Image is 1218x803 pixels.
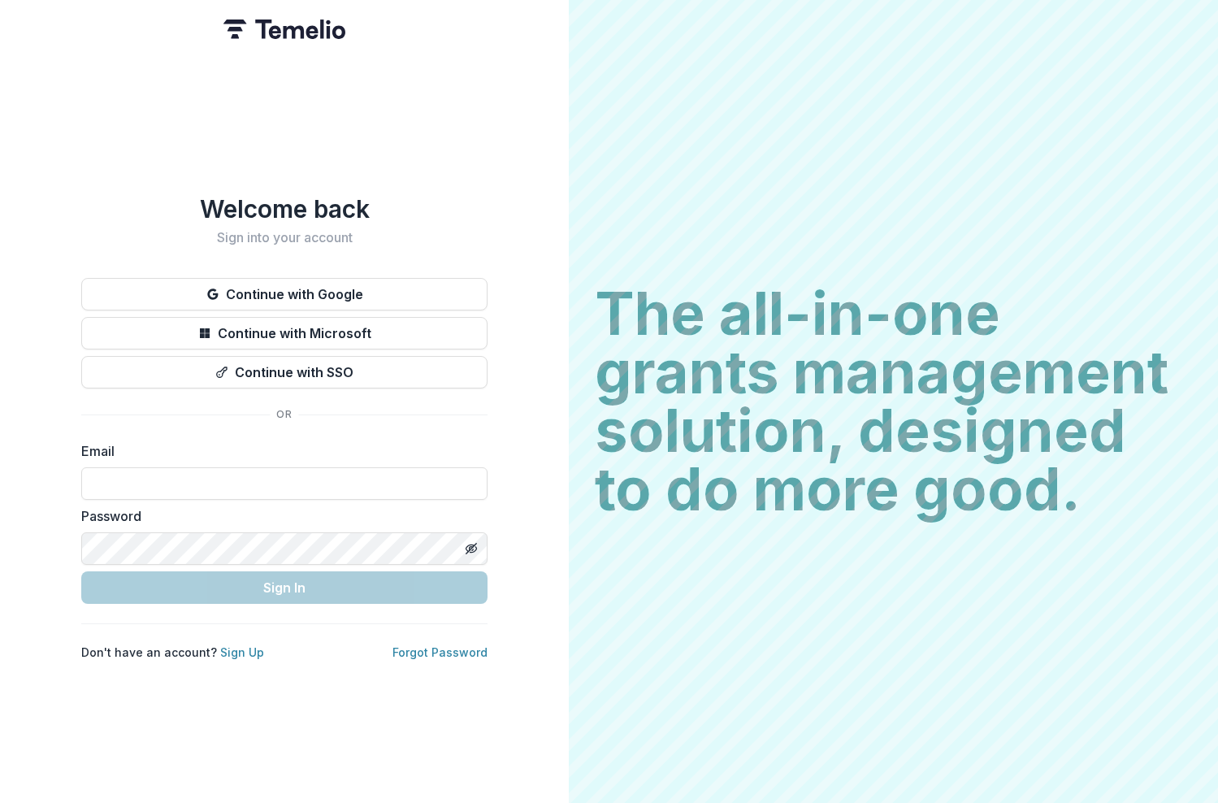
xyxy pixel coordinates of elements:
[81,571,488,604] button: Sign In
[392,645,488,659] a: Forgot Password
[81,506,478,526] label: Password
[81,644,264,661] p: Don't have an account?
[81,194,488,224] h1: Welcome back
[81,441,478,461] label: Email
[81,317,488,349] button: Continue with Microsoft
[81,278,488,310] button: Continue with Google
[81,230,488,245] h2: Sign into your account
[81,356,488,388] button: Continue with SSO
[458,536,484,562] button: Toggle password visibility
[223,20,345,39] img: Temelio
[220,645,264,659] a: Sign Up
